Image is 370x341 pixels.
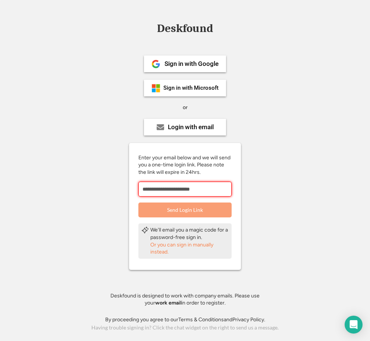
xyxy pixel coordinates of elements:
[183,104,188,111] div: or
[138,203,232,217] button: Send Login Link
[101,292,269,307] div: Deskfound is designed to work with company emails. Please use your in order to register.
[153,23,217,34] div: Deskfound
[150,226,229,241] div: We'll email you a magic code for a password-free sign in.
[151,60,160,68] img: 1024px-Google__G__Logo.svg.png
[232,316,265,323] a: Privacy Policy.
[164,61,219,67] div: Sign in with Google
[138,154,232,176] div: Enter your email below and we will send you a one-time login link. Please note the link will expi...
[178,316,224,323] a: Terms & Conditions
[155,300,181,306] strong: work email
[105,316,265,324] div: By proceeding you agree to our and
[151,84,160,93] img: ms-symbollockup_mssymbol_19.png
[150,241,229,256] div: Or you can sign in manually instead.
[345,316,363,334] div: Open Intercom Messenger
[168,124,214,130] div: Login with email
[163,85,219,91] div: Sign in with Microsoft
